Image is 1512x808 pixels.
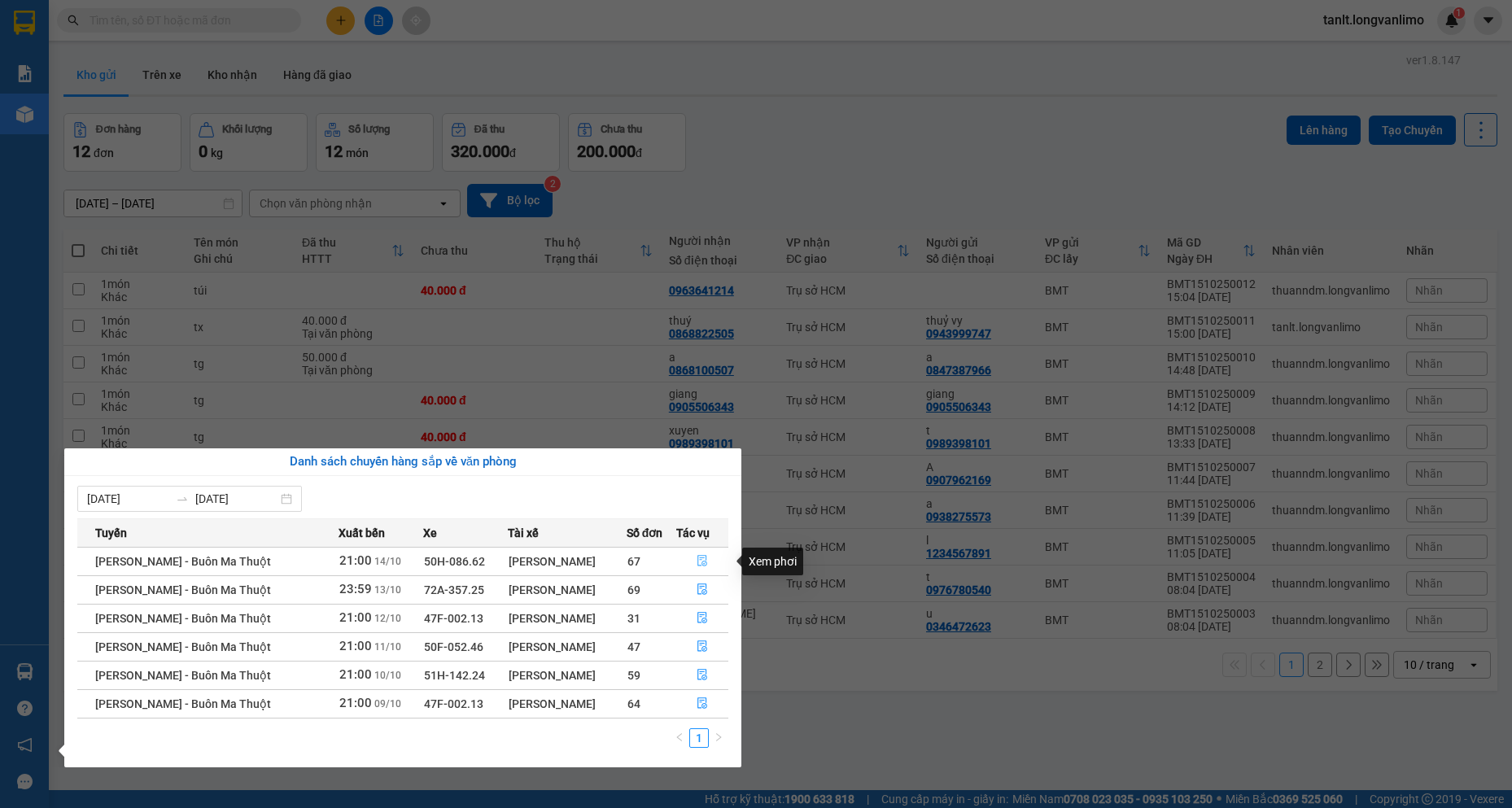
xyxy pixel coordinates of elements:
[95,583,271,596] span: [PERSON_NAME] - Buôn Ma Thuột
[697,583,708,596] span: file-done
[627,669,640,682] span: 59
[339,639,372,653] span: 21:00
[87,490,169,508] input: Từ ngày
[509,695,626,713] div: [PERSON_NAME]
[677,577,728,603] button: file-done
[509,638,626,656] div: [PERSON_NAME]
[508,524,539,542] span: Tài xế
[77,452,728,472] div: Danh sách chuyến hàng sắp về văn phòng
[509,552,626,570] div: [PERSON_NAME]
[675,732,684,742] span: left
[709,728,728,748] button: right
[95,612,271,625] span: [PERSON_NAME] - Buôn Ma Thuột
[627,555,640,568] span: 67
[424,669,485,682] span: 51H-142.24
[627,583,640,596] span: 69
[424,555,485,568] span: 50H-086.62
[176,492,189,505] span: to
[9,13,60,94] img: logo.jpg
[677,634,728,660] button: file-done
[339,524,385,542] span: Xuất bến
[677,662,728,688] button: file-done
[95,669,271,682] span: [PERSON_NAME] - Buôn Ma Thuột
[627,697,640,710] span: 64
[374,584,401,596] span: 13/10
[95,697,271,710] span: [PERSON_NAME] - Buôn Ma Thuột
[689,728,709,748] li: 1
[9,94,142,121] h2: BMT1510250011
[670,728,689,748] button: left
[690,729,708,747] a: 1
[509,609,626,627] div: [PERSON_NAME]
[374,613,401,624] span: 12/10
[95,524,127,542] span: Tuyến
[627,612,640,625] span: 31
[670,728,689,748] li: Previous Page
[697,640,708,653] span: file-done
[339,553,372,568] span: 21:00
[676,524,710,542] span: Tác vụ
[424,612,483,625] span: 47F-002.13
[697,697,708,710] span: file-done
[424,640,483,653] span: 50F-052.46
[714,732,723,742] span: right
[195,490,277,508] input: Đến ngày
[339,667,372,682] span: 21:00
[95,640,271,653] span: [PERSON_NAME] - Buôn Ma Thuột
[374,556,401,567] span: 14/10
[509,581,626,599] div: [PERSON_NAME]
[627,524,663,542] span: Số đơn
[627,640,640,653] span: 47
[697,612,708,625] span: file-done
[339,582,372,596] span: 23:59
[677,605,728,631] button: file-done
[374,670,401,681] span: 10/10
[424,697,483,710] span: 47F-002.13
[68,20,186,83] b: Long Vân Limousine
[339,696,372,710] span: 21:00
[677,691,728,717] button: file-done
[677,548,728,574] button: file-done
[339,610,372,625] span: 21:00
[424,583,484,596] span: 72A-357.25
[697,669,708,682] span: file-done
[374,641,401,653] span: 11/10
[709,728,728,748] li: Next Page
[374,698,401,710] span: 09/10
[85,94,393,197] h2: VP Nhận: Trụ sở HCM
[423,524,437,542] span: Xe
[95,555,271,568] span: [PERSON_NAME] - Buôn Ma Thuột
[509,666,626,684] div: [PERSON_NAME]
[742,548,803,575] div: Xem phơi
[176,492,189,505] span: swap-right
[697,555,708,568] span: file-done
